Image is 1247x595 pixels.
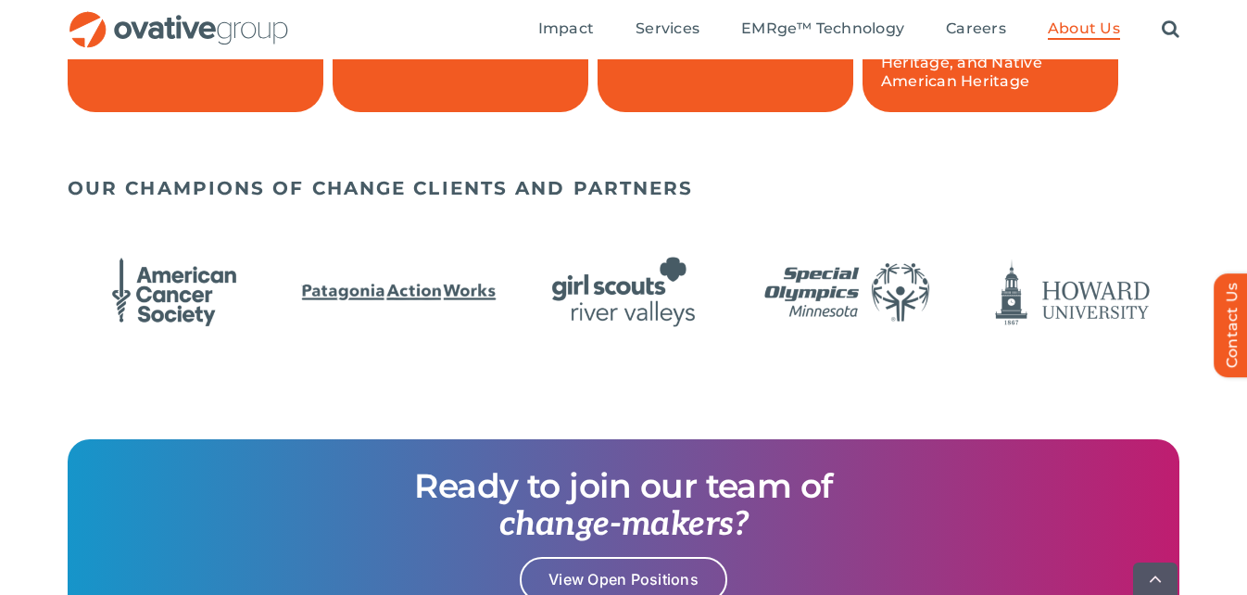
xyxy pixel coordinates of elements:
p: Ready to join our team of [86,467,1161,543]
div: 8 / 24 [742,248,955,339]
div: 7 / 24 [517,248,730,339]
div: 6 / 24 [293,248,506,339]
span: change-makers? [499,504,748,545]
span: EMRge™ Technology [741,19,904,38]
a: Careers [946,19,1006,40]
div: 5 / 24 [68,248,281,339]
span: View Open Positions [548,571,699,589]
span: About Us [1048,19,1120,38]
a: OG_Full_horizontal_RGB [68,9,290,27]
a: Services [636,19,699,40]
span: Impact [538,19,594,38]
h5: OUR CHAMPIONS OF CHANGE CLIENTS AND PARTNERS [68,177,1179,199]
a: About Us [1048,19,1120,40]
span: Services [636,19,699,38]
a: Search [1162,19,1179,40]
a: Impact [538,19,594,40]
a: EMRge™ Technology [741,19,904,40]
span: Careers [946,19,1006,38]
div: 9 / 24 [966,248,1179,339]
